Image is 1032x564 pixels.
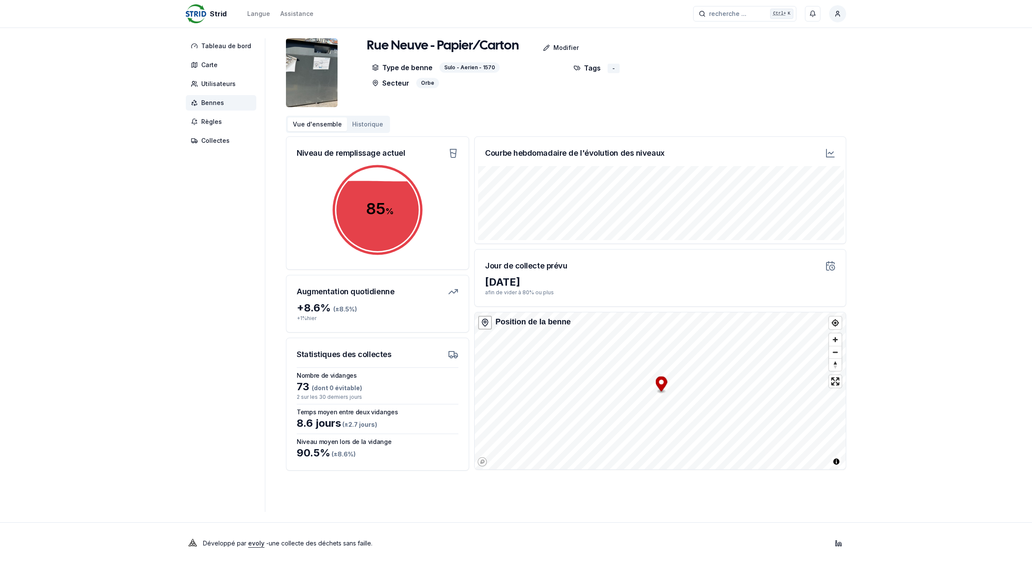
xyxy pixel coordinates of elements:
span: (± 8.6 %) [330,450,356,458]
img: bin Image [286,38,338,107]
div: 90.5 % [297,446,458,460]
div: Orbe [416,78,439,88]
a: Carte [186,57,260,73]
h1: Rue Neuve - Papier/Carton [367,38,519,54]
a: Tableau de bord [186,38,260,54]
span: (± 2.7 jours ) [341,421,377,428]
div: [DATE] [485,275,835,289]
a: Bennes [186,95,260,111]
canvas: Map [475,312,848,469]
button: Vue d'ensemble [288,117,347,131]
p: 2 sur les 30 derniers jours [297,394,458,401]
button: Find my location [829,317,842,329]
a: Strid [186,9,230,19]
button: recherche ...Ctrl+K [693,6,796,22]
h3: Niveau de remplissage actuel [297,147,405,159]
span: (± 8.5 %) [333,305,357,313]
p: Secteur [372,78,409,88]
span: Strid [210,9,227,19]
span: Tableau de bord [201,42,251,50]
a: Règles [186,114,260,129]
button: Langue [247,9,270,19]
img: Evoly Logo [186,536,200,550]
p: Tags [574,62,601,73]
img: Strid Logo [186,3,206,24]
h3: Courbe hebdomadaire de l'évolution des niveaux [485,147,664,159]
p: Développé par - une collecte des déchets sans faille . [203,537,372,549]
span: Collectes [201,136,230,145]
button: Zoom out [829,346,842,358]
div: - [608,64,620,73]
a: Modifier [519,39,586,56]
p: + 1 % hier [297,315,458,322]
h3: Statistiques des collectes [297,348,391,361]
p: afin de vider à 80% ou plus [485,289,835,296]
div: + 8.6 % [297,301,458,315]
p: Modifier [553,43,579,52]
p: Type de benne [372,62,433,73]
span: Bennes [201,99,224,107]
span: recherche ... [709,9,746,18]
span: Reset bearing to north [829,359,842,371]
div: Langue [247,9,270,18]
button: Zoom in [829,333,842,346]
button: Historique [347,117,388,131]
div: 73 [297,380,458,394]
a: Utilisateurs [186,76,260,92]
div: Position de la benne [495,316,571,328]
button: Enter fullscreen [829,375,842,388]
span: Carte [201,61,218,69]
button: Reset bearing to north [829,358,842,371]
h3: Niveau moyen lors de la vidange [297,438,458,446]
h3: Nombre de vidanges [297,371,458,380]
span: Règles [201,117,222,126]
div: Map marker [656,376,667,394]
h3: Augmentation quotidienne [297,286,394,298]
div: Sulo - Aerien - 1570 [439,62,500,73]
button: Toggle attribution [831,456,842,467]
h3: Jour de collecte prévu [485,260,567,272]
a: evoly [248,539,264,547]
a: Collectes [186,133,260,148]
h3: Temps moyen entre deux vidanges [297,408,458,416]
div: 8.6 jours [297,416,458,430]
span: (dont 0 évitable) [309,384,362,391]
a: Mapbox logo [477,457,487,467]
a: Assistance [280,9,313,19]
span: Utilisateurs [201,80,236,88]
